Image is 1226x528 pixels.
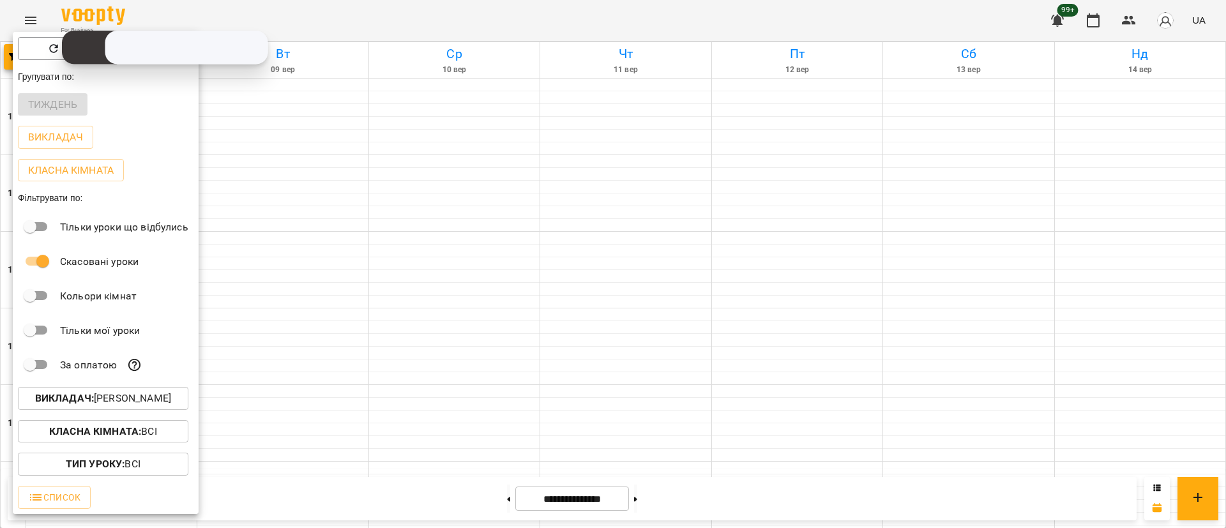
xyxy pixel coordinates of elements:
button: Класна кімната:Всі [18,420,188,443]
p: За оплатою [60,358,117,373]
p: Тільки уроки що відбулись [60,220,188,235]
p: Всі [66,456,140,472]
p: Класна кімната [28,163,114,178]
button: Список [18,486,91,509]
div: Фільтрувати по: [13,186,199,209]
div: Групувати по: [13,65,199,88]
p: Кольори кімнат [60,289,137,304]
span: Список [28,490,80,505]
b: Викладач : [35,392,94,404]
b: Тип Уроку : [66,458,125,470]
b: Класна кімната : [49,425,141,437]
p: [PERSON_NAME] [35,391,171,406]
p: Викладач [28,130,83,145]
button: Викладач:[PERSON_NAME] [18,387,188,410]
p: Всі [49,424,157,439]
button: Тип Уроку:Всі [18,453,188,476]
button: Скинути фільтри [18,37,188,60]
button: Викладач [18,126,93,149]
p: Скасовані уроки [60,254,139,269]
p: Тільки мої уроки [60,323,140,338]
button: Класна кімната [18,159,124,182]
